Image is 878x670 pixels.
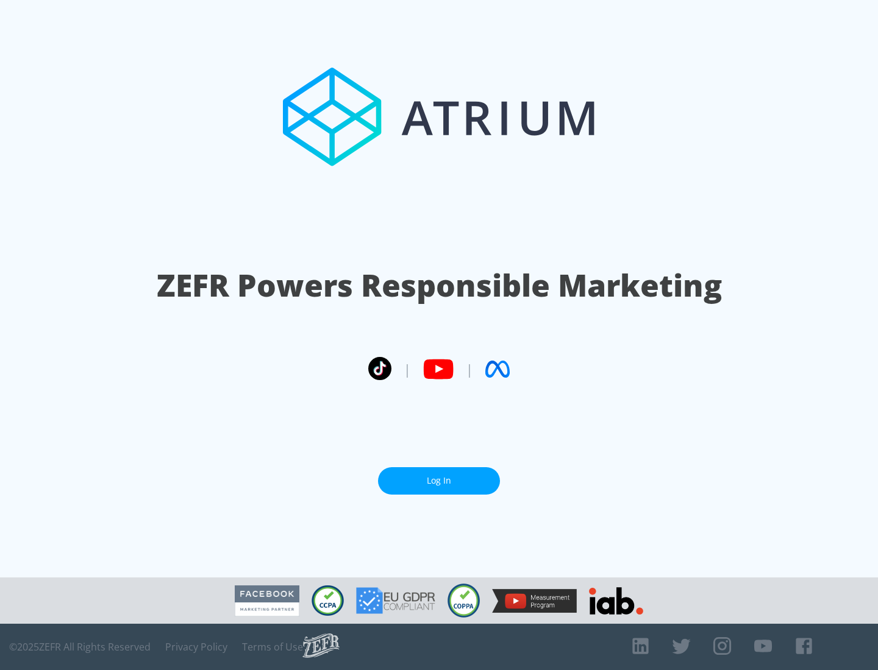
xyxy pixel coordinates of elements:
h1: ZEFR Powers Responsible Marketing [157,264,722,306]
img: Facebook Marketing Partner [235,585,299,616]
img: GDPR Compliant [356,587,435,614]
img: YouTube Measurement Program [492,589,577,613]
span: | [466,360,473,378]
img: CCPA Compliant [312,585,344,616]
span: | [404,360,411,378]
a: Privacy Policy [165,641,227,653]
span: © 2025 ZEFR All Rights Reserved [9,641,151,653]
img: IAB [589,587,643,615]
img: COPPA Compliant [448,584,480,618]
a: Log In [378,467,500,495]
a: Terms of Use [242,641,303,653]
